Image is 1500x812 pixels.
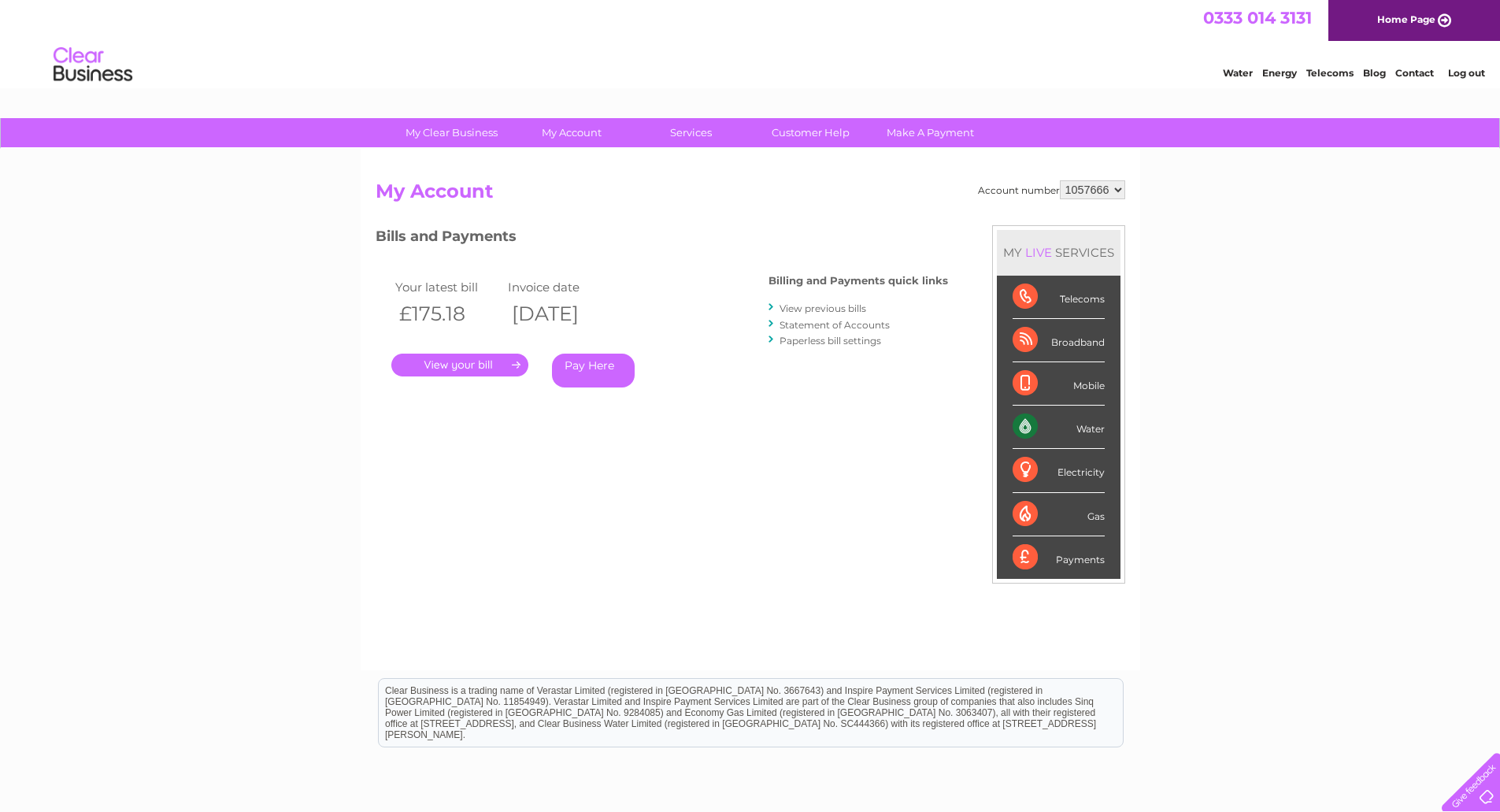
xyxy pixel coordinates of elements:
[376,180,1125,210] h2: My Account
[1395,67,1434,79] a: Contact
[1203,8,1312,28] a: 0333 014 3131
[865,118,995,147] a: Make A Payment
[1363,67,1386,79] a: Blog
[1013,362,1105,406] div: Mobile
[1022,245,1055,260] div: LIVE
[1306,67,1354,79] a: Telecoms
[1223,67,1253,79] a: Water
[1013,493,1105,536] div: Gas
[1013,319,1105,362] div: Broadband
[780,335,881,347] a: Paperless bill settings
[391,298,505,330] th: £175.18
[1013,406,1105,449] div: Water
[504,298,617,330] th: [DATE]
[997,230,1120,275] div: MY SERVICES
[978,180,1125,199] div: Account number
[506,118,636,147] a: My Account
[53,41,133,89] img: logo.png
[391,276,505,298] td: Your latest bill
[1013,536,1105,579] div: Payments
[746,118,876,147] a: Customer Help
[391,354,528,376] a: .
[504,276,617,298] td: Invoice date
[379,9,1123,76] div: Clear Business is a trading name of Verastar Limited (registered in [GEOGRAPHIC_DATA] No. 3667643...
[769,275,948,287] h4: Billing and Payments quick links
[780,302,866,314] a: View previous bills
[552,354,635,387] a: Pay Here
[1013,276,1105,319] div: Telecoms
[1013,449,1105,492] div: Electricity
[626,118,756,147] a: Services
[387,118,517,147] a: My Clear Business
[376,225,948,253] h3: Bills and Payments
[1262,67,1297,79] a: Energy
[1448,67,1485,79] a: Log out
[780,319,890,331] a: Statement of Accounts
